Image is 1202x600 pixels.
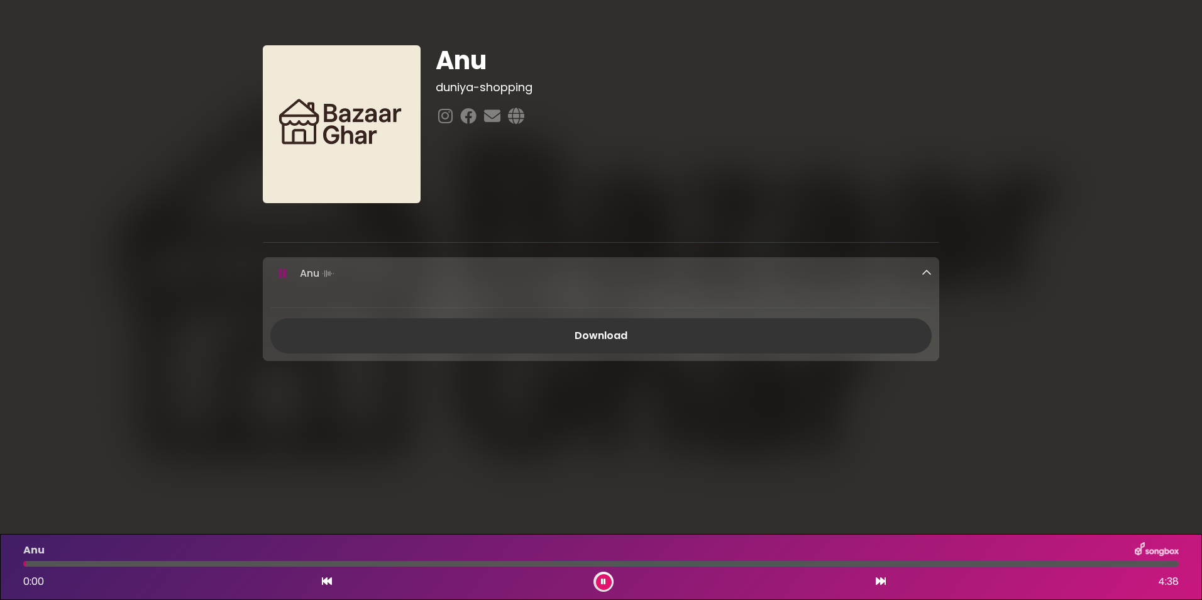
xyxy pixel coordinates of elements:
[263,45,421,203] img: 4vGZ4QXSguwBTn86kXf1
[270,318,932,353] a: Download
[436,45,939,75] h1: Anu
[319,265,337,282] img: waveform4.gif
[300,265,337,282] p: Anu
[436,81,939,94] h3: duniya-shopping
